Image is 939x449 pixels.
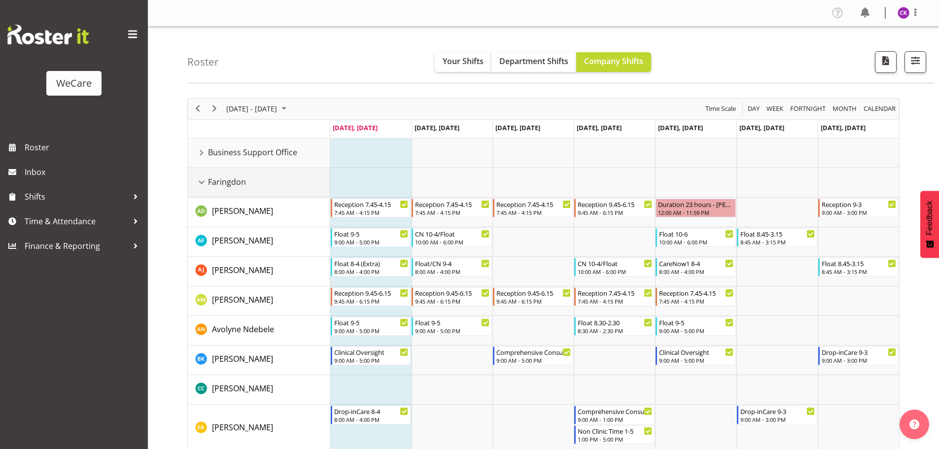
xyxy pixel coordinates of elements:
[584,56,643,67] span: Company Shifts
[656,199,736,217] div: Aleea Devenport"s event - Duration 23 hours - Aleea Devenport Begin From Friday, October 3, 2025 ...
[212,205,273,217] a: [PERSON_NAME]
[577,123,622,132] span: [DATE], [DATE]
[435,52,491,72] button: Your Shifts
[188,168,330,198] td: Faringdon resource
[659,288,733,298] div: Reception 7.45-4.15
[334,327,409,335] div: 9:00 AM - 5:00 PM
[189,99,206,119] div: previous period
[659,229,733,239] div: Float 10-6
[334,317,409,327] div: Float 9-5
[737,406,817,424] div: Ena Advincula"s event - Drop-inCare 9-3 Begin From Saturday, October 4, 2025 at 9:00:00 AM GMT+13...
[578,258,652,268] div: CN 10-4/Float
[188,198,330,227] td: Aleea Devenport resource
[740,415,815,423] div: 9:00 AM - 3:00 PM
[212,235,273,246] span: [PERSON_NAME]
[25,189,128,204] span: Shifts
[574,425,655,444] div: Ena Advincula"s event - Non Clinic Time 1-5 Begin From Thursday, October 2, 2025 at 1:00:00 PM GM...
[574,317,655,336] div: Avolyne Ndebele"s event - Float 8.30-2.30 Begin From Thursday, October 2, 2025 at 8:30:00 AM GMT+...
[212,294,273,306] a: [PERSON_NAME]
[188,286,330,316] td: Antonia Mao resource
[25,165,143,179] span: Inbox
[496,356,571,364] div: 9:00 AM - 5:00 PM
[334,229,409,239] div: Float 9-5
[331,287,411,306] div: Antonia Mao"s event - Reception 9.45-6.15 Begin From Monday, September 29, 2025 at 9:45:00 AM GMT...
[493,346,573,365] div: Brian Ko"s event - Comprehensive Consult 9-5 Begin From Wednesday, October 1, 2025 at 9:00:00 AM ...
[212,383,273,394] span: [PERSON_NAME]
[206,99,223,119] div: next period
[578,426,652,436] div: Non Clinic Time 1-5
[740,406,815,416] div: Drop-inCare 9-3
[334,208,409,216] div: 7:45 AM - 4:15 PM
[920,191,939,258] button: Feedback - Show survey
[574,258,655,276] div: Amy Johannsen"s event - CN 10-4/Float Begin From Thursday, October 2, 2025 at 10:00:00 AM GMT+13:...
[656,317,736,336] div: Avolyne Ndebele"s event - Float 9-5 Begin From Friday, October 3, 2025 at 9:00:00 AM GMT+13:00 En...
[658,199,733,209] div: Duration 23 hours - [PERSON_NAME]
[212,421,273,433] a: [PERSON_NAME]
[656,287,736,306] div: Antonia Mao"s event - Reception 7.45-4.15 Begin From Friday, October 3, 2025 at 7:45:00 AM GMT+13...
[334,415,409,423] div: 8:00 AM - 4:00 PM
[334,238,409,246] div: 9:00 AM - 5:00 PM
[578,406,652,416] div: Comprehensive Consult 9-1
[331,258,411,276] div: Amy Johannsen"s event - Float 8-4 (Extra) Begin From Monday, September 29, 2025 at 8:00:00 AM GMT...
[822,199,896,209] div: Reception 9-3
[574,199,655,217] div: Aleea Devenport"s event - Reception 9.45-6.15 Begin From Thursday, October 2, 2025 at 9:45:00 AM ...
[212,353,273,365] a: [PERSON_NAME]
[412,228,492,247] div: Alex Ferguson"s event - CN 10-4/Float Begin From Tuesday, September 30, 2025 at 10:00:00 AM GMT+1...
[658,208,733,216] div: 12:00 AM - 11:59 PM
[334,199,409,209] div: Reception 7.45-4.15
[415,327,489,335] div: 9:00 AM - 5:00 PM
[499,56,568,67] span: Department Shifts
[659,317,733,327] div: Float 9-5
[875,51,897,73] button: Download a PDF of the roster according to the set date range.
[822,268,896,276] div: 8:45 AM - 3:15 PM
[334,268,409,276] div: 8:00 AM - 4:00 PM
[331,346,411,365] div: Brian Ko"s event - Clinical Oversight Begin From Monday, September 29, 2025 at 9:00:00 AM GMT+13:...
[576,52,651,72] button: Company Shifts
[656,228,736,247] div: Alex Ferguson"s event - Float 10-6 Begin From Friday, October 3, 2025 at 10:00:00 AM GMT+13:00 En...
[898,7,909,19] img: chloe-kim10479.jpg
[415,199,489,209] div: Reception 7.45-4.15
[415,238,489,246] div: 10:00 AM - 6:00 PM
[188,138,330,168] td: Business Support Office resource
[225,103,278,115] span: [DATE] - [DATE]
[412,258,492,276] div: Amy Johannsen"s event - Float/CN 9-4 Begin From Tuesday, September 30, 2025 at 8:00:00 AM GMT+13:...
[493,199,573,217] div: Aleea Devenport"s event - Reception 7.45-4.15 Begin From Wednesday, October 1, 2025 at 7:45:00 AM...
[659,297,733,305] div: 7:45 AM - 4:15 PM
[746,103,762,115] button: Timeline Day
[491,52,576,72] button: Department Shifts
[56,76,92,91] div: WeCare
[822,208,896,216] div: 9:00 AM - 3:00 PM
[863,103,897,115] span: calendar
[818,346,899,365] div: Brian Ko"s event - Drop-inCare 9-3 Begin From Sunday, October 5, 2025 at 9:00:00 AM GMT+13:00 End...
[578,317,652,327] div: Float 8.30-2.30
[334,406,409,416] div: Drop-inCare 8-4
[212,382,273,394] a: [PERSON_NAME]
[659,347,733,357] div: Clinical Oversight
[208,146,297,158] span: Business Support Office
[578,288,652,298] div: Reception 7.45-4.15
[208,176,246,188] span: Faringdon
[789,103,827,115] span: Fortnight
[412,199,492,217] div: Aleea Devenport"s event - Reception 7.45-4.15 Begin From Tuesday, September 30, 2025 at 7:45:00 A...
[496,347,571,357] div: Comprehensive Consult 9-5
[334,288,409,298] div: Reception 9.45-6.15
[334,347,409,357] div: Clinical Oversight
[818,199,899,217] div: Aleea Devenport"s event - Reception 9-3 Begin From Sunday, October 5, 2025 at 9:00:00 AM GMT+13:0...
[818,258,899,276] div: Amy Johannsen"s event - Float 8.45-3.15 Begin From Sunday, October 5, 2025 at 8:45:00 AM GMT+13:0...
[862,103,898,115] button: Month
[187,56,219,68] h4: Roster
[765,103,785,115] button: Timeline Week
[415,268,489,276] div: 8:00 AM - 4:00 PM
[747,103,761,115] span: Day
[704,103,738,115] button: Time Scale
[331,199,411,217] div: Aleea Devenport"s event - Reception 7.45-4.15 Begin From Monday, September 29, 2025 at 7:45:00 AM...
[188,375,330,405] td: Charlotte Courtney resource
[832,103,858,115] span: Month
[212,324,274,335] span: Avolyne Ndebele
[223,99,292,119] div: Sep 29 - Oct 05, 2025
[909,419,919,429] img: help-xxl-2.png
[656,346,736,365] div: Brian Ko"s event - Clinical Oversight Begin From Friday, October 3, 2025 at 9:00:00 AM GMT+13:00 ...
[495,123,540,132] span: [DATE], [DATE]
[212,265,273,276] span: [PERSON_NAME]
[496,288,571,298] div: Reception 9.45-6.15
